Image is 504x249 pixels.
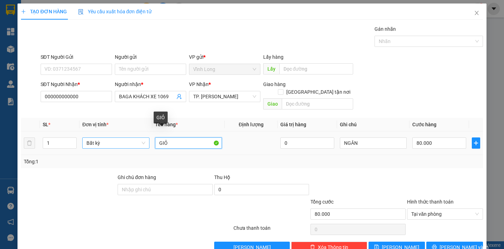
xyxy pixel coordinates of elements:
[263,98,282,109] span: Giao
[78,9,84,15] img: icon
[155,122,178,127] span: Tên hàng
[154,112,168,123] div: GIỎ
[411,209,479,219] span: Tại văn phòng
[407,199,454,205] label: Hình thức thanh toán
[176,94,182,99] span: user-add
[472,140,480,146] span: plus
[233,224,310,236] div: Chưa thanh toán
[41,53,112,61] div: SĐT Người Gửi
[193,91,256,102] span: TP. Hồ Chí Minh
[115,53,186,61] div: Người gửi
[239,122,264,127] span: Định lượng
[214,175,230,180] span: Thu Hộ
[474,10,479,16] span: close
[263,81,286,87] span: Giao hàng
[24,158,195,165] div: Tổng: 1
[24,137,35,149] button: delete
[118,184,213,195] input: Ghi chú đơn hàng
[155,137,222,149] input: VD: Bàn, Ghế
[279,63,353,74] input: Dọc đường
[21,9,26,14] span: plus
[43,122,48,127] span: SL
[467,3,486,23] button: Close
[340,137,407,149] input: Ghi Chú
[41,80,112,88] div: SĐT Người Nhận
[263,54,283,60] span: Lấy hàng
[263,63,279,74] span: Lấy
[78,9,152,14] span: Yêu cầu xuất hóa đơn điện tử
[280,122,306,127] span: Giá trị hàng
[82,122,108,127] span: Đơn vị tính
[310,199,334,205] span: Tổng cước
[374,26,396,32] label: Gán nhãn
[189,81,209,87] span: VP Nhận
[280,137,334,149] input: 0
[472,137,480,149] button: plus
[115,80,186,88] div: Người nhận
[118,175,156,180] label: Ghi chú đơn hàng
[412,122,436,127] span: Cước hàng
[189,53,260,61] div: VP gửi
[283,88,353,96] span: [GEOGRAPHIC_DATA] tận nơi
[337,118,409,131] th: Ghi chú
[21,9,66,14] span: TẠO ĐƠN HÀNG
[282,98,353,109] input: Dọc đường
[193,64,256,74] span: Vĩnh Long
[86,138,145,148] span: Bất kỳ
